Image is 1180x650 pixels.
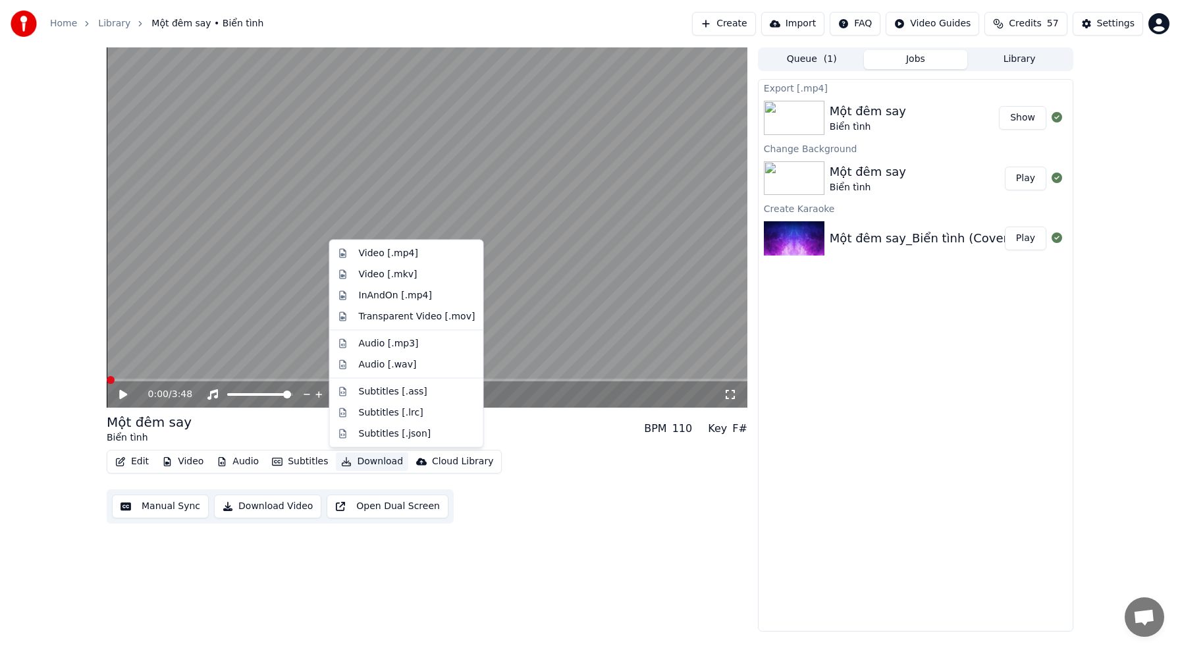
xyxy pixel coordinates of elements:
button: Download Video [214,495,321,518]
button: Import [761,12,824,36]
a: Home [50,17,77,30]
button: Create [692,12,756,36]
button: Open Dual Screen [327,495,448,518]
button: Download [336,452,408,471]
button: Settings [1073,12,1143,36]
span: Một đêm say • Biển tình [151,17,263,30]
div: Một đêm say_Biển tình (Cover) [830,229,1013,248]
span: 57 [1047,17,1059,30]
button: Subtitles [267,452,333,471]
span: 3:48 [172,388,192,401]
div: Subtitles [.json] [359,427,431,440]
img: youka [11,11,37,37]
div: Cloud Library [432,455,493,468]
div: Biển tình [830,121,906,134]
div: Audio [.wav] [359,358,417,371]
button: Video Guides [886,12,979,36]
div: Transparent Video [.mov] [359,310,475,323]
div: Một đêm say [830,102,906,121]
div: F# [732,421,747,437]
div: Create Karaoke [759,200,1073,216]
a: Library [98,17,130,30]
button: Manual Sync [112,495,209,518]
div: Video [.mkv] [359,267,417,281]
div: Key [708,421,727,437]
div: / [148,388,180,401]
div: Change Background [759,140,1073,156]
div: Một đêm say [830,163,906,181]
span: Credits [1009,17,1041,30]
button: Queue [760,50,864,69]
span: ( 1 ) [824,53,837,66]
div: BPM [644,421,666,437]
button: Credits57 [984,12,1067,36]
div: Export [.mp4] [759,80,1073,95]
div: Video [.mp4] [359,247,418,260]
div: InAndOn [.mp4] [359,288,433,302]
button: Edit [110,452,154,471]
button: Jobs [864,50,968,69]
div: Audio [.mp3] [359,337,419,350]
div: Settings [1097,17,1135,30]
button: FAQ [830,12,880,36]
button: Audio [211,452,264,471]
div: Subtitles [.ass] [359,385,427,398]
span: 0:00 [148,388,169,401]
div: Subtitles [.lrc] [359,406,423,419]
button: Library [967,50,1071,69]
button: Play [1005,227,1046,250]
div: Open chat [1125,597,1164,637]
div: 110 [672,421,693,437]
nav: breadcrumb [50,17,263,30]
div: Biển tình [107,431,192,445]
button: Show [999,106,1046,130]
button: Play [1005,167,1046,190]
div: Một đêm say [107,413,192,431]
div: Biển tình [830,181,906,194]
button: Video [157,452,209,471]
